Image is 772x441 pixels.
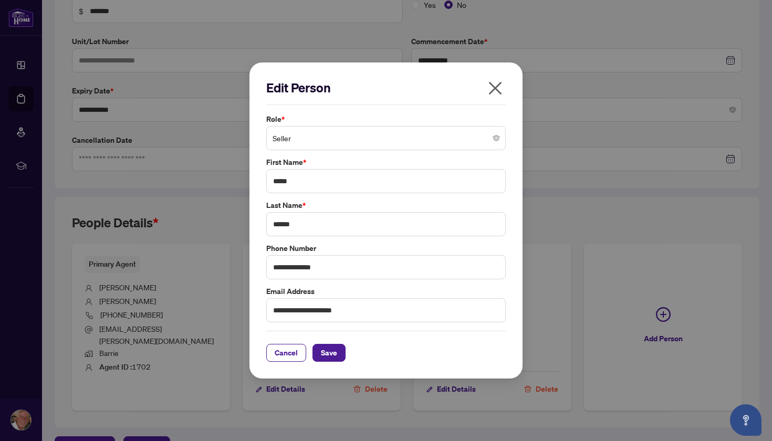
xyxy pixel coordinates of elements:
label: Phone Number [266,243,506,254]
span: Save [321,344,337,361]
label: Last Name [266,199,506,211]
span: Seller [273,128,499,148]
label: Email Address [266,286,506,297]
label: Role [266,113,506,125]
span: close [487,80,504,97]
button: Save [312,344,346,362]
button: Open asap [730,404,761,436]
h2: Edit Person [266,79,506,96]
span: Cancel [275,344,298,361]
label: First Name [266,156,506,168]
span: close-circle [493,135,499,141]
button: Cancel [266,344,306,362]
